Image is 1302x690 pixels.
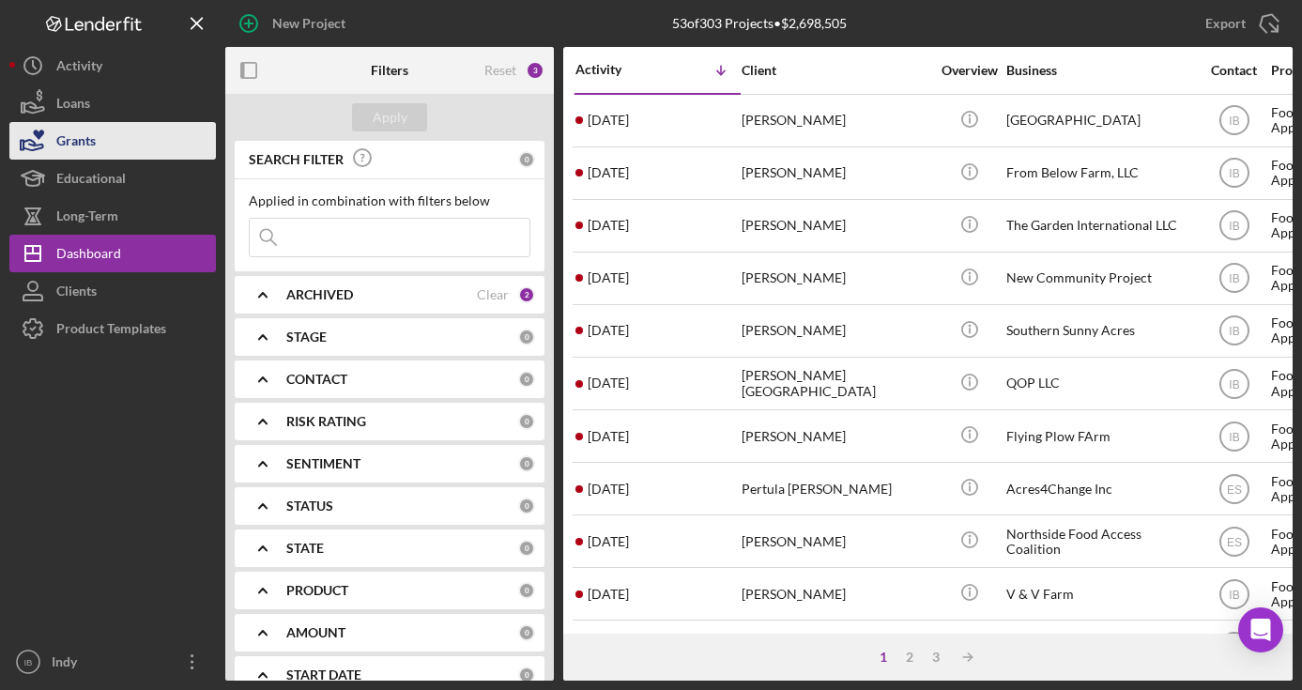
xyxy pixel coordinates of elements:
[1229,115,1239,128] text: IB
[588,376,629,391] time: 2025-06-16 20:18
[1006,464,1194,514] div: Acres4Change Inc
[518,413,535,430] div: 0
[9,235,216,272] a: Dashboard
[1226,483,1241,496] text: ES
[9,122,216,160] button: Grants
[56,160,126,202] div: Educational
[9,197,216,235] button: Long-Term
[9,310,216,347] button: Product Templates
[9,47,216,84] button: Activity
[272,5,345,42] div: New Project
[742,201,929,251] div: [PERSON_NAME]
[526,61,544,80] div: 3
[1226,535,1241,548] text: ES
[518,540,535,557] div: 0
[1006,253,1194,303] div: New Community Project
[923,650,949,665] div: 3
[56,272,97,314] div: Clients
[9,272,216,310] button: Clients
[742,464,929,514] div: Pertula [PERSON_NAME]
[742,569,929,619] div: [PERSON_NAME]
[286,667,361,682] b: START DATE
[1187,5,1293,42] button: Export
[1229,325,1239,338] text: IB
[588,587,629,602] time: 2025-05-16 01:23
[225,5,364,42] button: New Project
[1006,96,1194,146] div: [GEOGRAPHIC_DATA]
[56,47,102,89] div: Activity
[477,287,509,302] div: Clear
[23,657,32,667] text: IB
[1006,63,1194,78] div: Business
[742,306,929,356] div: [PERSON_NAME]
[249,193,530,208] div: Applied in combination with filters below
[588,429,629,444] time: 2025-06-16 18:45
[518,624,535,641] div: 0
[518,455,535,472] div: 0
[1229,430,1239,443] text: IB
[9,84,216,122] button: Loans
[742,359,929,408] div: [PERSON_NAME][GEOGRAPHIC_DATA]
[742,148,929,198] div: [PERSON_NAME]
[286,498,333,514] b: STATUS
[56,235,121,277] div: Dashboard
[56,197,118,239] div: Long-Term
[1006,516,1194,566] div: Northside Food Access Coalition
[588,113,629,128] time: 2025-07-29 12:52
[518,667,535,683] div: 0
[286,287,353,302] b: ARCHIVED
[1006,306,1194,356] div: Southern Sunny Acres
[742,253,929,303] div: [PERSON_NAME]
[56,122,96,164] div: Grants
[588,534,629,549] time: 2025-05-28 19:51
[1006,148,1194,198] div: From Below Farm, LLC
[1006,621,1194,671] div: [PERSON_NAME] Rock Farm LLC
[1229,167,1239,180] text: IB
[1199,63,1269,78] div: Contact
[249,152,344,167] b: SEARCH FILTER
[518,582,535,599] div: 0
[9,160,216,197] button: Educational
[1006,201,1194,251] div: The Garden International LLC
[518,371,535,388] div: 0
[575,62,658,77] div: Activity
[371,63,408,78] b: Filters
[286,330,327,345] b: STAGE
[588,165,629,180] time: 2025-07-25 20:21
[518,498,535,514] div: 0
[1205,5,1246,42] div: Export
[1229,588,1239,601] text: IB
[286,583,348,598] b: PRODUCT
[1006,569,1194,619] div: V & V Farm
[1229,220,1239,233] text: IB
[286,372,347,387] b: CONTACT
[672,16,847,31] div: 53 of 303 Projects • $2,698,505
[56,310,166,352] div: Product Templates
[286,414,366,429] b: RISK RATING
[742,621,929,671] div: [PERSON_NAME]
[1238,607,1283,652] div: Open Intercom Messenger
[742,516,929,566] div: [PERSON_NAME]
[9,643,216,681] button: IBIndy [PERSON_NAME]
[286,625,345,640] b: AMOUNT
[1006,411,1194,461] div: Flying Plow FArm
[588,482,629,497] time: 2025-06-10 15:25
[286,456,360,471] b: SENTIMENT
[1006,359,1194,408] div: QOP LLC
[870,650,896,665] div: 1
[56,84,90,127] div: Loans
[1229,272,1239,285] text: IB
[896,650,923,665] div: 2
[588,323,629,338] time: 2025-06-24 17:44
[518,151,535,168] div: 0
[518,329,535,345] div: 0
[742,63,929,78] div: Client
[518,286,535,303] div: 2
